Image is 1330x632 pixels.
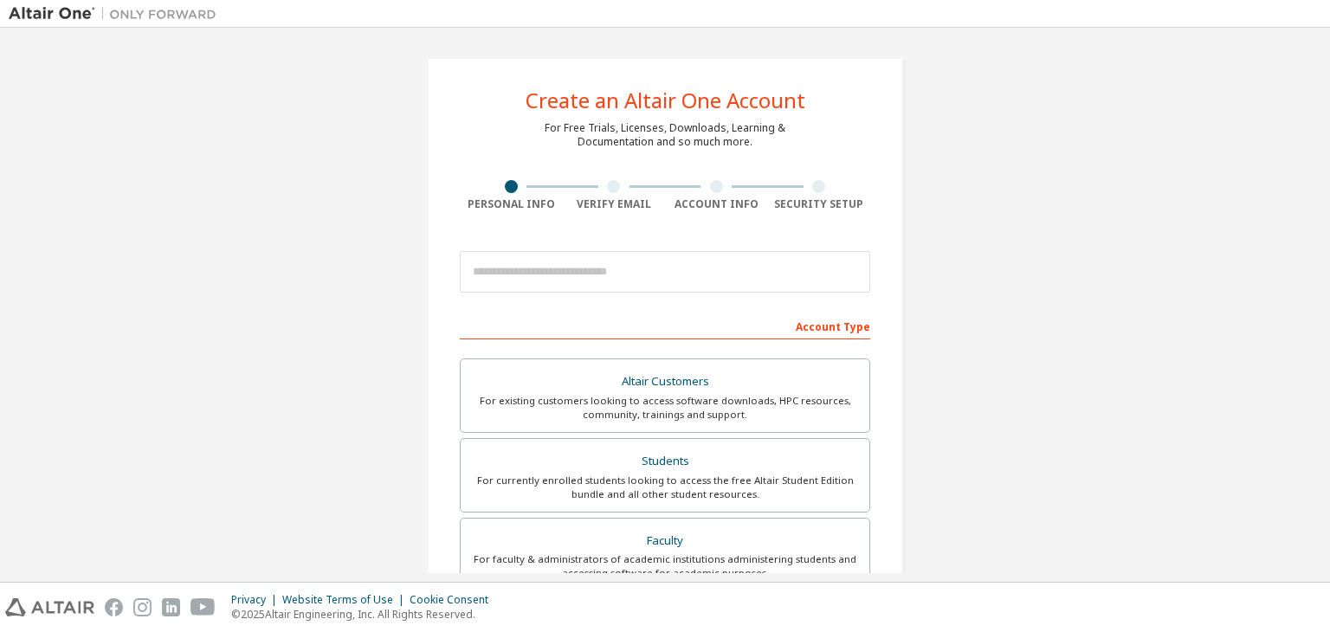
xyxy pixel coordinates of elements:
div: Create an Altair One Account [526,90,805,111]
div: For faculty & administrators of academic institutions administering students and accessing softwa... [471,552,859,580]
div: Faculty [471,529,859,553]
div: Personal Info [460,197,563,211]
img: youtube.svg [190,598,216,616]
div: Security Setup [768,197,871,211]
div: Cookie Consent [410,593,499,607]
img: altair_logo.svg [5,598,94,616]
div: Account Info [665,197,768,211]
div: For existing customers looking to access software downloads, HPC resources, community, trainings ... [471,394,859,422]
div: Altair Customers [471,370,859,394]
div: Website Terms of Use [282,593,410,607]
div: For currently enrolled students looking to access the free Altair Student Edition bundle and all ... [471,474,859,501]
div: Account Type [460,312,870,339]
div: Verify Email [563,197,666,211]
img: Altair One [9,5,225,23]
img: linkedin.svg [162,598,180,616]
img: instagram.svg [133,598,152,616]
p: © 2025 Altair Engineering, Inc. All Rights Reserved. [231,607,499,622]
img: facebook.svg [105,598,123,616]
div: Privacy [231,593,282,607]
div: For Free Trials, Licenses, Downloads, Learning & Documentation and so much more. [545,121,785,149]
div: Students [471,449,859,474]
